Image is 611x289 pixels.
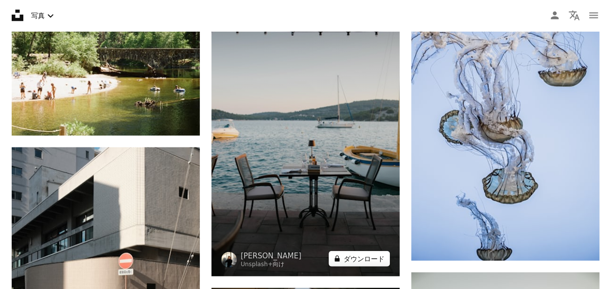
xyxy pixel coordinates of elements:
[411,131,599,140] a: 数匹のクラゲが青い海の中を優雅に漂っています。
[584,6,603,25] button: メニュー
[241,251,301,261] a: [PERSON_NAME]
[411,10,599,261] img: 数匹のクラゲが青い海の中を優雅に漂っています。
[564,6,584,25] button: 言語
[241,261,273,268] a: Unsplash+
[241,261,301,269] div: 向け
[211,130,400,139] a: 水辺のテーブルに椅子2脚
[329,251,390,267] button: ダウンロード
[221,252,237,268] img: Giulia Squillaceのプロフィールを見る
[27,6,60,26] button: 商品タイプを選択
[12,10,23,21] a: ホーム — Unsplash
[545,6,564,25] a: ログイン / 登録する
